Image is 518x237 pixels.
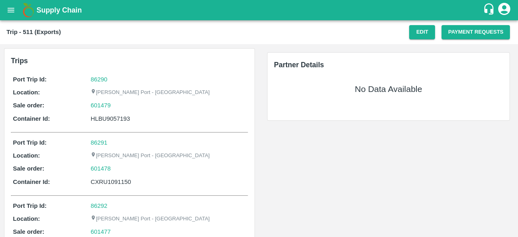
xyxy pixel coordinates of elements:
a: 601477 [91,227,111,236]
div: HLBU9057193 [91,114,246,123]
b: Trip - 511 (Exports) [6,29,61,35]
b: Location: [13,89,40,96]
div: account of current user [497,2,512,19]
p: [PERSON_NAME] Port - [GEOGRAPHIC_DATA] [91,215,210,223]
img: logo [20,2,36,18]
h5: No Data Available [355,83,422,95]
b: Trips [11,57,28,65]
button: Payment Requests [442,25,510,39]
b: Sale order: [13,165,45,172]
b: Location: [13,216,40,222]
b: Port Trip Id: [13,139,47,146]
a: 86291 [91,139,107,146]
a: 601479 [91,101,111,110]
p: [PERSON_NAME] Port - [GEOGRAPHIC_DATA] [91,152,210,160]
a: 601478 [91,164,111,173]
b: Supply Chain [36,6,82,14]
b: Container Id: [13,179,50,185]
div: CXRU1091150 [91,177,246,186]
p: [PERSON_NAME] Port - [GEOGRAPHIC_DATA] [91,89,210,96]
a: Supply Chain [36,4,483,16]
b: Sale order: [13,228,45,235]
button: Edit [409,25,435,39]
span: Partner Details [274,61,324,69]
b: Port Trip Id: [13,203,47,209]
b: Port Trip Id: [13,76,47,83]
div: customer-support [483,3,497,17]
b: Container Id: [13,115,50,122]
button: open drawer [2,1,20,19]
b: Sale order: [13,102,45,109]
a: 86290 [91,76,107,83]
a: 86292 [91,203,107,209]
b: Location: [13,152,40,159]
